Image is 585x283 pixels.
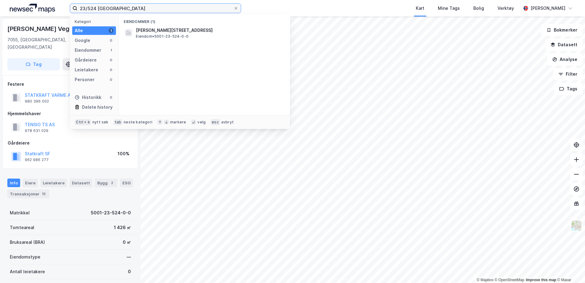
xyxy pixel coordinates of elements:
[109,95,114,100] div: 0
[438,5,460,12] div: Mine Tags
[7,36,86,51] div: 7055, [GEOGRAPHIC_DATA], [GEOGRAPHIC_DATA]
[77,4,233,13] input: Søk på adresse, matrikkel, gårdeiere, leietakere eller personer
[554,254,585,283] iframe: Chat Widget
[75,76,95,83] div: Personer
[109,58,114,62] div: 0
[8,110,133,117] div: Hjemmelshaver
[553,68,583,80] button: Filter
[554,83,583,95] button: Tags
[91,209,131,217] div: 5001-23-524-0-0
[7,24,79,34] div: [PERSON_NAME] Veg 21
[25,157,49,162] div: 962 986 277
[571,220,582,232] img: Z
[114,119,123,125] div: tab
[136,34,188,39] span: Eiendom • 5001-23-524-0-0
[197,120,206,125] div: velg
[128,268,131,275] div: 0
[109,67,114,72] div: 0
[473,5,484,12] div: Bolig
[10,239,45,246] div: Bruksareal (BRA)
[95,179,117,187] div: Bygg
[75,27,83,34] div: Alle
[10,4,55,13] img: logo.a4113a55bc3d86da70a041830d287a7e.svg
[541,24,583,36] button: Bokmerker
[25,128,48,133] div: 978 631 029
[7,190,49,198] div: Transaksjoner
[40,179,67,187] div: Leietakere
[114,224,131,231] div: 1 426 ㎡
[120,179,133,187] div: ESG
[75,66,98,74] div: Leietakere
[495,278,524,282] a: OpenStreetMap
[109,180,115,186] div: 2
[23,179,38,187] div: Eiere
[7,179,20,187] div: Info
[136,27,283,34] span: [PERSON_NAME][STREET_ADDRESS]
[477,278,494,282] a: Mapbox
[75,94,101,101] div: Historikk
[117,150,129,157] div: 100%
[526,278,556,282] a: Improve this map
[124,120,152,125] div: neste kategori
[211,119,220,125] div: esc
[75,119,91,125] div: Ctrl + k
[75,56,97,64] div: Gårdeiere
[109,38,114,43] div: 0
[10,209,30,217] div: Matrikkel
[69,179,92,187] div: Datasett
[7,58,60,70] button: Tag
[8,81,133,88] div: Festere
[170,120,186,125] div: markere
[119,14,290,25] div: Eiendommer (1)
[75,37,90,44] div: Google
[10,224,34,231] div: Tomteareal
[75,47,101,54] div: Eiendommer
[416,5,424,12] div: Kart
[109,77,114,82] div: 0
[497,5,514,12] div: Verktøy
[82,104,113,111] div: Delete history
[547,53,583,66] button: Analyse
[127,253,131,261] div: —
[123,239,131,246] div: 0 ㎡
[92,120,109,125] div: nytt søk
[10,268,45,275] div: Antall leietakere
[545,39,583,51] button: Datasett
[75,19,116,24] div: Kategori
[41,191,47,197] div: 13
[531,5,565,12] div: [PERSON_NAME]
[221,120,234,125] div: avbryt
[25,99,49,104] div: 980 396 002
[10,253,40,261] div: Eiendomstype
[109,48,114,53] div: 1
[8,139,133,147] div: Gårdeiere
[109,28,114,33] div: 1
